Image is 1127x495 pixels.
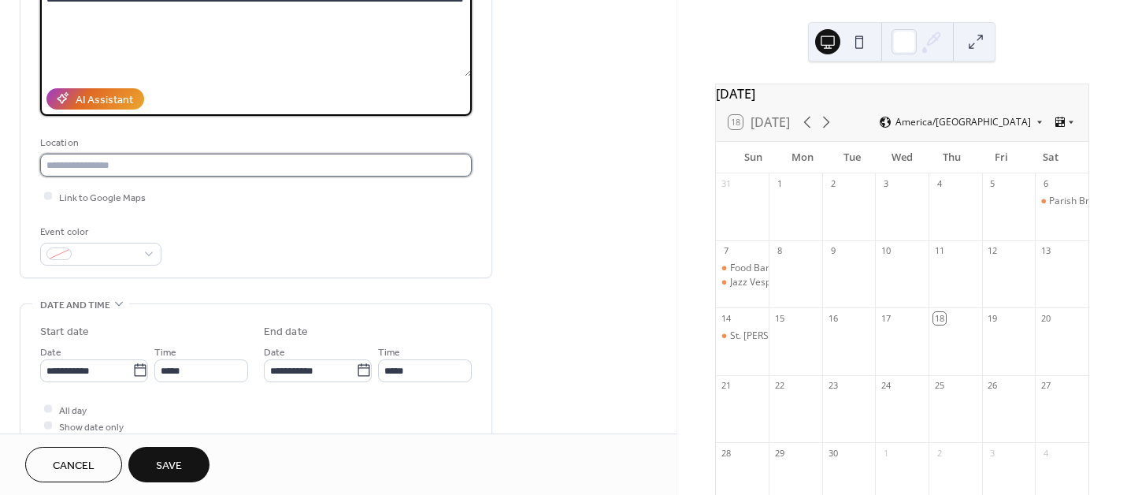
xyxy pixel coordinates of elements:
div: 25 [933,380,945,392]
div: 30 [827,447,839,459]
span: All day [59,402,87,419]
div: 23 [827,380,839,392]
div: 27 [1040,380,1051,392]
div: Parish Breakfast [1049,195,1121,208]
span: Time [154,344,176,360]
button: Save [128,447,209,482]
button: Cancel [25,447,122,482]
div: 29 [773,447,785,459]
div: Thu [927,142,977,173]
div: Location [40,135,469,151]
div: 28 [721,447,732,459]
div: 24 [880,380,892,392]
div: 18 [933,312,945,324]
div: [DATE] [716,84,1088,103]
div: 10 [880,245,892,257]
div: St. [PERSON_NAME]'s Fare Forward into the Fall Season BBQ [730,329,995,343]
div: Tue [828,142,877,173]
div: Fri [977,142,1026,173]
div: 19 [987,312,999,324]
div: Sat [1026,142,1076,173]
span: Cancel [53,458,95,475]
div: End date [264,324,308,341]
span: Save [156,458,182,475]
div: 6 [1040,178,1051,190]
div: 17 [880,312,892,324]
div: St. John's Fare Forward into the Fall Season BBQ [716,329,769,343]
div: Jazz Vespers Goes to the Movies [716,276,769,289]
div: 3 [987,447,999,459]
div: 11 [933,245,945,257]
div: 13 [1040,245,1051,257]
span: Time [378,344,400,360]
div: Food Bank [DATE] [730,262,809,275]
div: 22 [773,380,785,392]
div: 1 [880,447,892,459]
div: Jazz Vespers Goes to the Movies [730,276,872,289]
div: 2 [933,447,945,459]
span: Show date only [59,419,124,435]
div: 8 [773,245,785,257]
div: Wed [877,142,927,173]
div: 2 [827,178,839,190]
div: 5 [987,178,999,190]
div: 31 [721,178,732,190]
div: 20 [1040,312,1051,324]
div: 7 [721,245,732,257]
span: Date [40,344,61,360]
div: Start date [40,324,89,341]
div: 26 [987,380,999,392]
div: 21 [721,380,732,392]
span: Date [264,344,285,360]
div: 12 [987,245,999,257]
div: 4 [933,178,945,190]
div: 14 [721,312,732,324]
div: 1 [773,178,785,190]
span: America/[GEOGRAPHIC_DATA] [895,117,1031,127]
div: Mon [778,142,828,173]
button: AI Assistant [46,88,144,110]
div: 15 [773,312,785,324]
span: Link to Google Maps [59,189,146,206]
div: Event color [40,224,158,240]
div: 4 [1040,447,1051,459]
div: Sun [728,142,778,173]
span: Date and time [40,297,110,314]
div: Parish Breakfast [1035,195,1088,208]
div: Food Bank Sunday [716,262,769,275]
div: 9 [827,245,839,257]
div: AI Assistant [76,91,133,108]
div: 3 [880,178,892,190]
div: 16 [827,312,839,324]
